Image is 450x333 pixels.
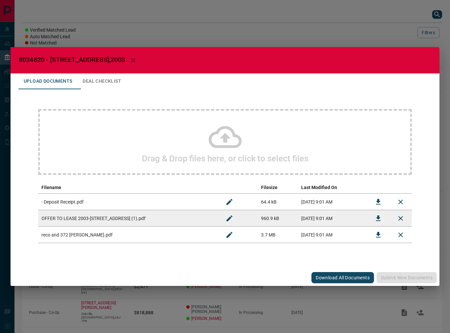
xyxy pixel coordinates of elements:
[222,210,237,226] button: Rename
[258,181,298,194] th: Filesize
[370,210,386,226] button: Download
[367,181,389,194] th: download action column
[298,181,367,194] th: Last Modified On
[142,153,308,163] h2: Drag & Drop files here, or click to select files
[222,194,237,210] button: Rename
[77,73,126,89] button: Deal Checklist
[393,227,409,243] button: Remove File
[393,194,409,210] button: Remove File
[38,181,218,194] th: Filename
[258,210,298,227] td: 960.9 kB
[218,181,258,194] th: edit column
[389,181,412,194] th: delete file action column
[298,227,367,243] td: [DATE] 9:01 AM
[38,227,218,243] td: reco and 372 [PERSON_NAME].pdf
[38,109,412,175] div: Drag & Drop files here, or click to select files
[18,73,77,89] button: Upload Documents
[38,210,218,227] td: OFFER TO LEASE 2003-[STREET_ADDRESS] (1).pdf
[18,56,125,64] span: #034820 - [STREET_ADDRESS],2003
[298,210,367,227] td: [DATE] 9:01 AM
[393,210,409,226] button: Remove File
[38,194,218,210] td: - Deposit Receipt.pdf
[311,272,374,283] button: Download All Documents
[258,194,298,210] td: 64.4 kB
[258,227,298,243] td: 3.7 MB
[222,227,237,243] button: Rename
[298,194,367,210] td: [DATE] 9:01 AM
[370,227,386,243] button: Download
[370,194,386,210] button: Download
